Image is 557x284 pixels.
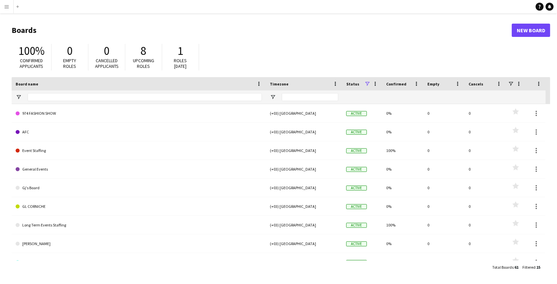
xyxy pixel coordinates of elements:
div: 0 [465,216,506,234]
span: Active [346,204,367,209]
div: (+03) [GEOGRAPHIC_DATA] [266,253,342,271]
div: 0% [382,179,423,197]
span: 61 [514,265,518,270]
input: Board name Filter Input [28,93,262,101]
a: AFC [16,123,262,141]
div: 0 [465,234,506,253]
div: (+03) [GEOGRAPHIC_DATA] [266,234,342,253]
div: (+03) [GEOGRAPHIC_DATA] [266,123,342,141]
span: Total Boards [492,265,513,270]
div: 0% [382,197,423,215]
a: Gj's Board [16,179,262,197]
div: (+03) [GEOGRAPHIC_DATA] [266,216,342,234]
span: Confirmed [386,81,406,86]
span: Status [346,81,359,86]
div: 0 [423,104,465,122]
div: 0 [423,179,465,197]
span: Cancels [469,81,483,86]
div: 0 [423,123,465,141]
a: GL CORNICHE [16,197,262,216]
input: Timezone Filter Input [282,93,338,101]
div: 0% [382,234,423,253]
div: : [492,261,518,274]
div: 0% [382,123,423,141]
div: 100% [382,141,423,160]
span: Active [346,223,367,228]
span: Cancelled applicants [95,58,119,69]
div: (+03) [GEOGRAPHIC_DATA] [266,104,342,122]
a: Maricris [16,253,262,272]
span: Confirmed applicants [20,58,44,69]
a: Event Staffing [16,141,262,160]
div: 100% [382,216,423,234]
div: 0 [465,160,506,178]
div: (+03) [GEOGRAPHIC_DATA] [266,141,342,160]
div: 0 [465,253,506,271]
div: : [522,261,540,274]
div: 0 [423,216,465,234]
span: Board name [16,81,38,86]
span: 100% [18,44,45,58]
a: General Events [16,160,262,179]
span: 1 [178,44,183,58]
a: Long Term Events Staffing [16,216,262,234]
div: 0 [423,234,465,253]
div: 0% [382,104,423,122]
button: Open Filter Menu [270,94,276,100]
div: (+03) [GEOGRAPHIC_DATA] [266,160,342,178]
span: 0 [104,44,110,58]
a: New Board [512,24,550,37]
span: Timezone [270,81,288,86]
span: Roles [DATE] [174,58,187,69]
span: Upcoming roles [133,58,154,69]
span: Filtered [522,265,535,270]
div: 0 [465,123,506,141]
span: Active [346,111,367,116]
span: 8 [141,44,147,58]
div: 0% [382,253,423,271]
span: Active [346,167,367,172]
span: 0 [67,44,73,58]
span: Empty roles [63,58,76,69]
div: 0 [423,141,465,160]
div: 0% [382,160,423,178]
div: 0 [465,141,506,160]
div: 0 [423,253,465,271]
span: Active [346,130,367,135]
div: 0 [465,197,506,215]
div: (+03) [GEOGRAPHIC_DATA] [266,197,342,215]
div: (+03) [GEOGRAPHIC_DATA] [266,179,342,197]
a: 974 FASHION SHOW [16,104,262,123]
button: Open Filter Menu [16,94,22,100]
span: Active [346,241,367,246]
a: [PERSON_NAME] [16,234,262,253]
span: Empty [427,81,439,86]
div: 0 [423,160,465,178]
h1: Boards [12,25,512,35]
span: 15 [536,265,540,270]
div: 0 [465,179,506,197]
span: Active [346,186,367,191]
span: Active [346,148,367,153]
div: 0 [423,197,465,215]
span: Active [346,260,367,265]
div: 0 [465,104,506,122]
